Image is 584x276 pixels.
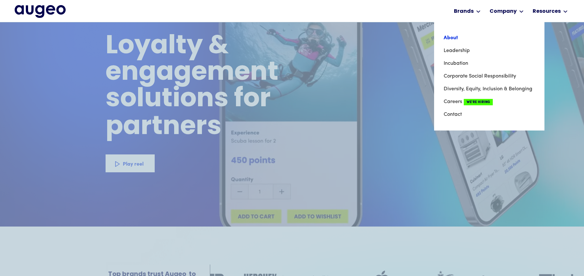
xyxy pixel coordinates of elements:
div: Brands [454,8,474,15]
a: CareersWe're Hiring [444,95,535,108]
a: About [444,32,535,44]
a: Contact [444,108,535,121]
span: We're Hiring [464,99,493,105]
a: Diversity, Equity, Inclusion & Belonging [444,83,535,95]
a: home [15,5,66,19]
a: Corporate Social Responsibility [444,70,535,83]
nav: Company [434,22,544,131]
div: Resources [533,8,561,15]
div: Company [490,8,517,15]
a: Leadership [444,44,535,57]
a: Incubation [444,57,535,70]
